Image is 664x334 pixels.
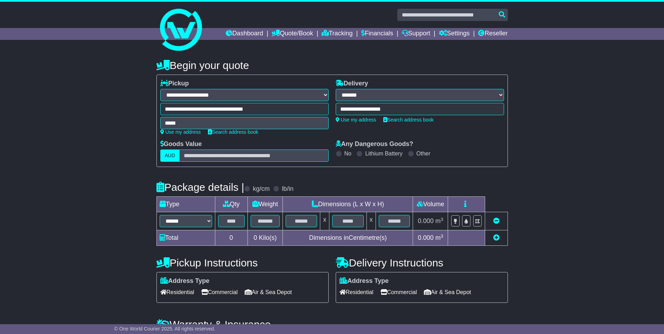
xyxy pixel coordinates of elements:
td: Dimensions (L x W x H) [283,197,413,212]
h4: Pickup Instructions [156,257,329,269]
span: Residential [160,287,194,298]
label: Any Dangerous Goods? [336,140,413,148]
h4: Begin your quote [156,60,508,71]
a: Remove this item [493,217,499,224]
label: Address Type [160,277,210,285]
sup: 3 [441,234,443,239]
label: kg/cm [253,185,270,193]
span: m [435,217,443,224]
td: Weight [247,197,283,212]
span: Air & Sea Depot [245,287,292,298]
label: AUD [160,149,180,162]
label: Delivery [336,80,368,88]
label: Address Type [340,277,389,285]
span: 0.000 [418,234,434,241]
a: Search address book [383,117,434,123]
label: Goods Value [160,140,202,148]
a: Use my address [336,117,376,123]
td: x [320,212,329,230]
h4: Warranty & Insurance [156,319,508,330]
sup: 3 [441,217,443,222]
td: Volume [413,197,448,212]
a: Quote/Book [272,28,313,40]
td: Qty [215,197,247,212]
label: lb/in [282,185,293,193]
span: 0.000 [418,217,434,224]
label: Lithium Battery [365,150,403,157]
td: Type [156,197,215,212]
a: Dashboard [226,28,263,40]
a: Financials [361,28,393,40]
label: Other [417,150,431,157]
a: Use my address [160,129,201,135]
td: 0 [215,230,247,246]
a: Search address book [208,129,258,135]
td: x [366,212,376,230]
label: No [344,150,351,157]
span: Commercial [380,287,417,298]
h4: Package details | [156,181,244,193]
span: Commercial [201,287,238,298]
a: Reseller [478,28,508,40]
a: Settings [439,28,470,40]
span: Residential [340,287,373,298]
span: 0 [253,234,257,241]
a: Add new item [493,234,499,241]
span: m [435,234,443,241]
span: Air & Sea Depot [424,287,471,298]
span: © One World Courier 2025. All rights reserved. [114,326,215,332]
td: Total [156,230,215,246]
td: Dimensions in Centimetre(s) [283,230,413,246]
td: Kilo(s) [247,230,283,246]
h4: Delivery Instructions [336,257,508,269]
label: Pickup [160,80,189,88]
a: Support [402,28,430,40]
a: Tracking [322,28,352,40]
